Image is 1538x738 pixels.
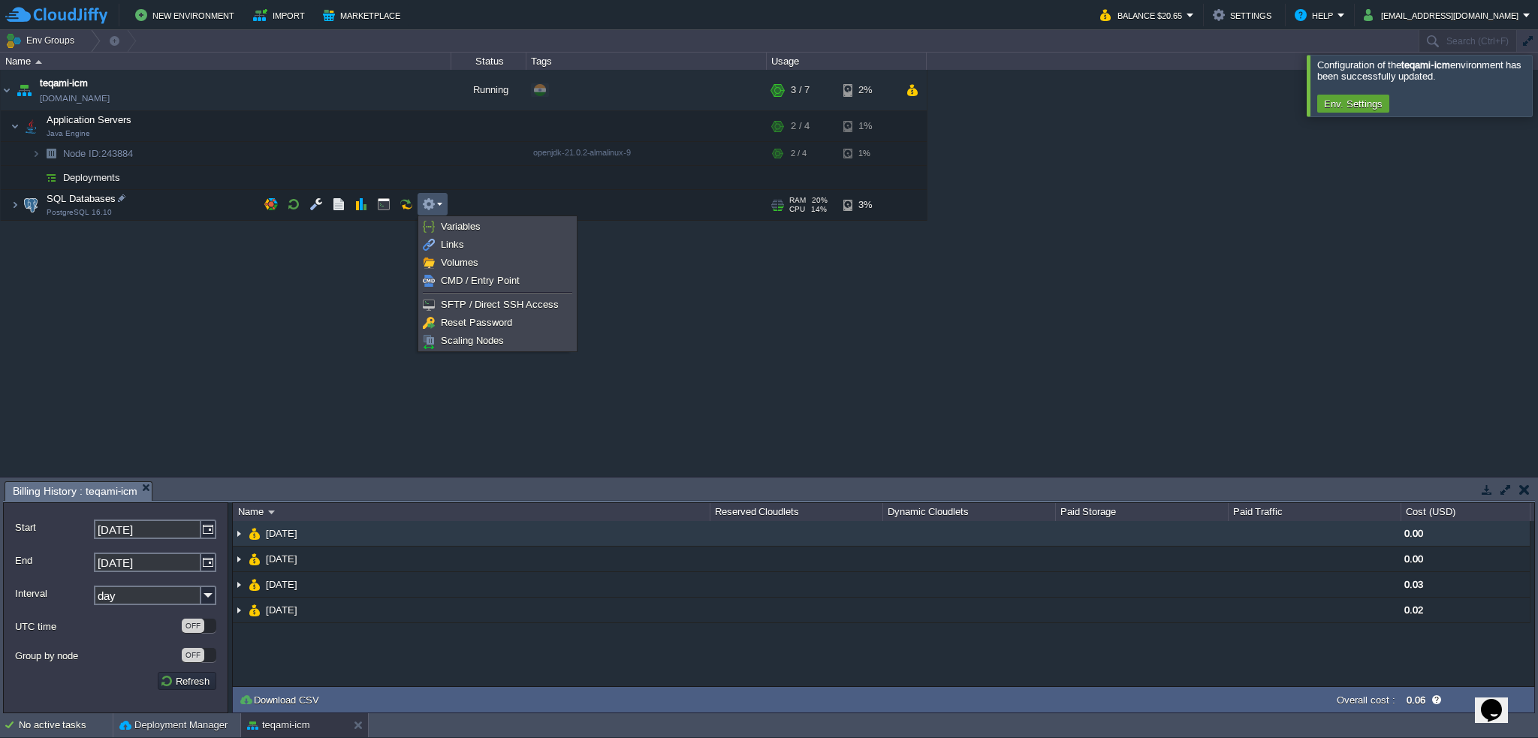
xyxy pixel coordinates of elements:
span: Node ID: [63,148,101,159]
label: Group by node [15,648,180,664]
div: OFF [182,619,204,633]
div: Status [452,53,526,70]
div: 1% [843,142,892,165]
img: AMDAwAAAACH5BAEAAAAALAAAAAABAAEAAAICRAEAOw== [41,166,62,189]
label: End [15,553,92,568]
span: 14% [811,205,827,214]
img: AMDAwAAAACH5BAEAAAAALAAAAAABAAEAAAICRAEAOw== [268,511,275,514]
a: Deployments [62,171,122,184]
div: Tags [527,53,766,70]
span: Scaling Nodes [441,335,504,346]
img: AMDAwAAAACH5BAEAAAAALAAAAAABAAEAAAICRAEAOw== [233,547,245,571]
span: Reset Password [441,317,512,328]
a: Reset Password [421,315,574,331]
span: Volumes [441,257,478,268]
span: SFTP / Direct SSH Access [441,299,559,310]
img: AMDAwAAAACH5BAEAAAAALAAAAAABAAEAAAICRAEAOw== [249,547,261,571]
a: Node ID:243884 [62,147,135,160]
img: AMDAwAAAACH5BAEAAAAALAAAAAABAAEAAAICRAEAOw== [233,521,245,546]
img: AMDAwAAAACH5BAEAAAAALAAAAAABAAEAAAICRAEAOw== [35,60,42,64]
span: PostgreSQL 16.10 [47,208,112,217]
button: Help [1295,6,1337,24]
button: New Environment [135,6,239,24]
span: CMD / Entry Point [441,275,520,286]
label: 0.06 [1407,694,1425,706]
img: AMDAwAAAACH5BAEAAAAALAAAAAABAAEAAAICRAEAOw== [20,190,41,220]
span: 0.03 [1404,579,1423,590]
a: [DOMAIN_NAME] [40,91,110,106]
div: 2 / 4 [791,111,810,141]
div: 1% [843,111,892,141]
span: 0.00 [1404,553,1423,565]
div: Paid Storage [1057,503,1228,521]
div: No active tasks [19,713,113,737]
div: 2 / 4 [791,142,807,165]
div: Name [234,503,710,521]
img: AMDAwAAAACH5BAEAAAAALAAAAAABAAEAAAICRAEAOw== [249,521,261,546]
a: CMD / Entry Point [421,273,574,289]
span: 0.02 [1404,604,1423,616]
span: SQL Databases [45,192,118,205]
button: Env Groups [5,30,80,51]
div: Name [2,53,451,70]
a: Application ServersJava Engine [45,114,134,125]
a: SQL DatabasesPostgreSQL 16.10 [45,193,118,204]
span: Links [441,239,464,250]
img: AMDAwAAAACH5BAEAAAAALAAAAAABAAEAAAICRAEAOw== [41,142,62,165]
img: AMDAwAAAACH5BAEAAAAALAAAAAABAAEAAAICRAEAOw== [11,190,20,220]
img: AMDAwAAAACH5BAEAAAAALAAAAAABAAEAAAICRAEAOw== [1,70,13,110]
span: 0.00 [1404,528,1423,539]
button: [EMAIL_ADDRESS][DOMAIN_NAME] [1364,6,1523,24]
img: AMDAwAAAACH5BAEAAAAALAAAAAABAAEAAAICRAEAOw== [20,111,41,141]
div: Dynamic Cloudlets [884,503,1055,521]
button: Env. Settings [1319,97,1387,110]
img: AMDAwAAAACH5BAEAAAAALAAAAAABAAEAAAICRAEAOw== [249,598,261,622]
b: teqami-icm [1401,59,1449,71]
a: [DATE] [264,553,300,565]
a: [DATE] [264,578,300,591]
a: Scaling Nodes [421,333,574,349]
label: UTC time [15,619,180,634]
span: Configuration of the environment has been successfully updated. [1317,59,1521,82]
button: Marketplace [323,6,405,24]
button: Deployment Manager [119,718,228,733]
div: Reserved Cloudlets [711,503,882,521]
span: RAM [789,196,806,205]
div: 2% [843,70,892,110]
img: AMDAwAAAACH5BAEAAAAALAAAAAABAAEAAAICRAEAOw== [233,598,245,622]
img: AMDAwAAAACH5BAEAAAAALAAAAAABAAEAAAICRAEAOw== [233,572,245,597]
span: CPU [789,205,805,214]
a: [DATE] [264,604,300,616]
span: 243884 [62,147,135,160]
div: Usage [767,53,926,70]
div: OFF [182,648,204,662]
img: AMDAwAAAACH5BAEAAAAALAAAAAABAAEAAAICRAEAOw== [32,142,41,165]
div: 3 / 7 [791,70,810,110]
img: CloudJiffy [5,6,107,25]
label: Interval [15,586,92,601]
img: AMDAwAAAACH5BAEAAAAALAAAAAABAAEAAAICRAEAOw== [249,572,261,597]
span: Variables [441,221,481,232]
div: Cost (USD) [1402,503,1530,521]
a: SFTP / Direct SSH Access [421,297,574,313]
button: Refresh [160,674,214,688]
span: openjdk-21.0.2-almalinux-9 [533,148,631,157]
button: teqami-icm [247,718,310,733]
button: Download CSV [239,693,324,706]
span: 20% [812,196,828,205]
a: Links [421,236,574,253]
iframe: chat widget [1475,678,1523,723]
button: Import [253,6,309,24]
a: Variables [421,218,574,235]
label: Overall cost : [1337,694,1395,706]
img: AMDAwAAAACH5BAEAAAAALAAAAAABAAEAAAICRAEAOw== [11,111,20,141]
a: teqami-icm [40,76,88,91]
a: [DATE] [264,527,300,540]
button: Balance $20.65 [1100,6,1187,24]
